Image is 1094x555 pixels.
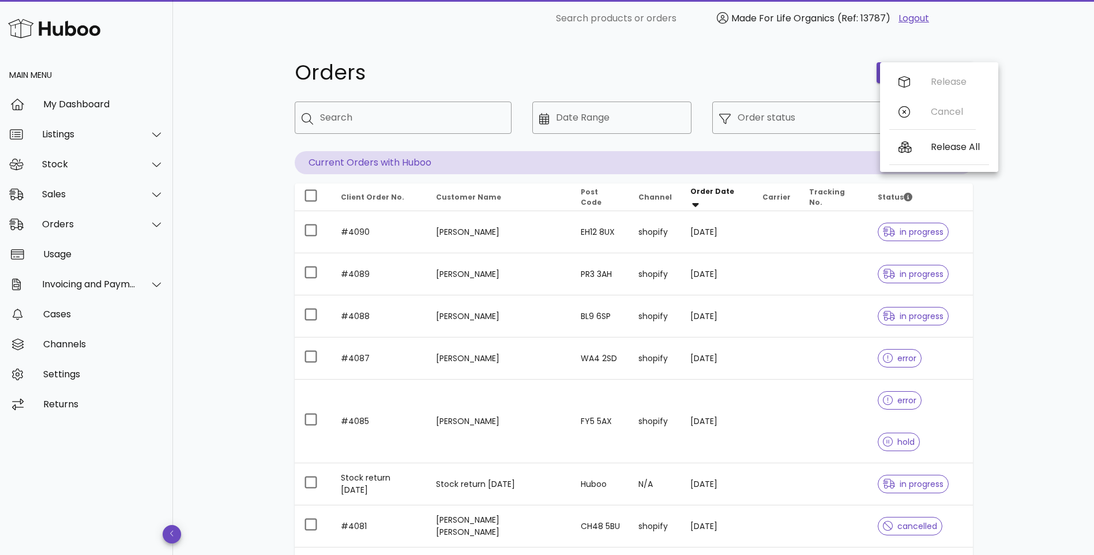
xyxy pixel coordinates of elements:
td: [DATE] [681,211,753,253]
span: in progress [883,312,944,320]
td: [DATE] [681,295,753,337]
th: Client Order No. [332,183,427,211]
td: PR3 3AH [572,253,629,295]
div: Stock [42,159,136,170]
td: shopify [629,505,681,547]
span: Made For Life Organics [731,12,834,25]
td: FY5 5AX [572,380,629,463]
th: Order Date: Sorted descending. Activate to remove sorting. [681,183,753,211]
span: in progress [883,480,944,488]
th: Customer Name [427,183,572,211]
div: Usage [43,249,164,260]
div: Channels [43,339,164,350]
a: Logout [898,12,929,25]
td: Huboo [572,463,629,505]
td: shopify [629,380,681,463]
td: [PERSON_NAME] [427,253,572,295]
th: Status [869,183,973,211]
span: error [883,354,917,362]
td: shopify [629,337,681,380]
td: [DATE] [681,253,753,295]
td: #4081 [332,505,427,547]
td: shopify [629,211,681,253]
button: order actions [877,62,972,83]
th: Post Code [572,183,629,211]
div: Cases [43,309,164,320]
td: WA4 2SD [572,337,629,380]
td: Stock return [DATE] [332,463,427,505]
td: [PERSON_NAME] [427,295,572,337]
span: Channel [638,192,672,202]
td: [PERSON_NAME] [PERSON_NAME] [427,505,572,547]
span: in progress [883,270,944,278]
td: [PERSON_NAME] [427,211,572,253]
span: Customer Name [436,192,501,202]
td: EH12 8UX [572,211,629,253]
td: #4088 [332,295,427,337]
td: #4085 [332,380,427,463]
div: Listings [42,129,136,140]
span: error [883,396,917,404]
td: [DATE] [681,337,753,380]
td: #4087 [332,337,427,380]
span: (Ref: 13787) [837,12,890,25]
div: Invoicing and Payments [42,279,136,290]
td: [DATE] [681,505,753,547]
td: [PERSON_NAME] [427,380,572,463]
td: #4089 [332,253,427,295]
div: Settings [43,369,164,380]
span: Carrier [762,192,791,202]
div: Orders [42,219,136,230]
div: Sales [42,189,136,200]
span: in progress [883,228,944,236]
th: Channel [629,183,681,211]
td: N/A [629,463,681,505]
td: [DATE] [681,380,753,463]
td: [DATE] [681,463,753,505]
th: Carrier [753,183,800,211]
span: Order Date [690,186,734,196]
th: Tracking No. [800,183,869,211]
span: Status [878,192,912,202]
span: Tracking No. [809,187,845,207]
td: Stock return [DATE] [427,463,572,505]
td: CH48 5BU [572,505,629,547]
span: cancelled [883,522,938,530]
div: Release All [931,141,980,152]
img: Huboo Logo [8,16,100,41]
td: [PERSON_NAME] [427,337,572,380]
p: Current Orders with Huboo [295,151,973,174]
td: #4090 [332,211,427,253]
td: BL9 6SP [572,295,629,337]
td: shopify [629,253,681,295]
td: shopify [629,295,681,337]
div: My Dashboard [43,99,164,110]
span: Post Code [581,187,601,207]
span: Client Order No. [341,192,404,202]
h1: Orders [295,62,863,83]
span: hold [883,438,915,446]
div: Returns [43,399,164,410]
